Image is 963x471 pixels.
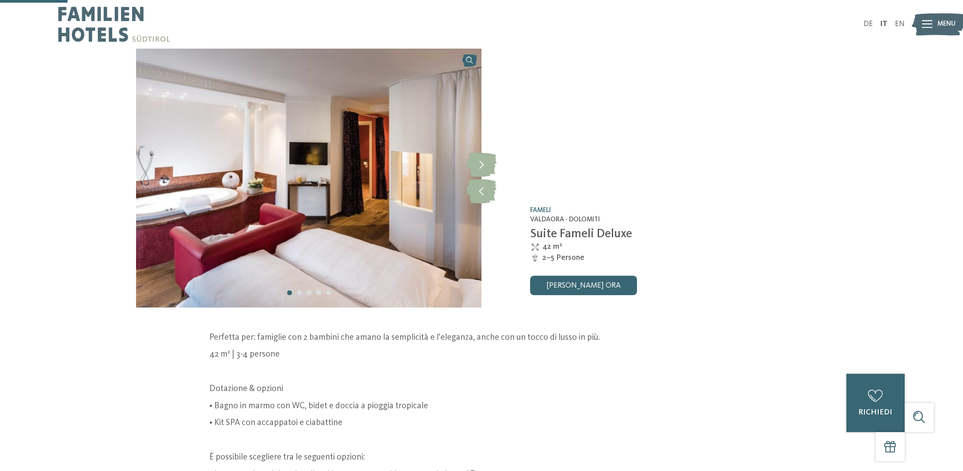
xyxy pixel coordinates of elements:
a: IT [880,20,887,28]
a: EN [895,20,905,28]
a: DE [864,20,873,28]
p: È possibile scegliere tra le seguenti opzioni: [209,452,754,464]
div: Carousel Page 5 [326,290,331,295]
p: 42 m² | 3-4 persone [209,349,754,361]
span: 2–5 Persone [542,253,584,264]
p: Dotazione & opzioni [209,383,754,395]
div: Carousel Page 2 [297,290,302,295]
div: Carousel Page 4 [316,290,321,295]
span: richiedi [858,409,892,416]
p: • Bagno in marmo con WC, bidet e doccia a pioggia tropicale [209,400,754,413]
span: 42 m² [542,242,562,253]
div: Carousel Page 1 (Current Slide) [287,290,292,295]
a: [PERSON_NAME] ora [530,276,637,295]
img: Suite Fameli Deluxe [136,49,481,308]
p: Perfetta per: famiglie con 2 bambini che amano la semplicità e l’eleganza, anche con un tocco di ... [209,332,754,344]
div: Carousel Page 3 [307,290,311,295]
span: Suite Fameli Deluxe [530,228,632,240]
p: • Kit SPA con accappatoi e ciabattine [209,417,754,429]
span: Menu [937,19,955,29]
span: Valdaora - Dolomiti [530,216,600,223]
a: richiedi [846,374,905,432]
div: Carousel Pagination [284,288,333,298]
a: Fameli [530,207,551,214]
